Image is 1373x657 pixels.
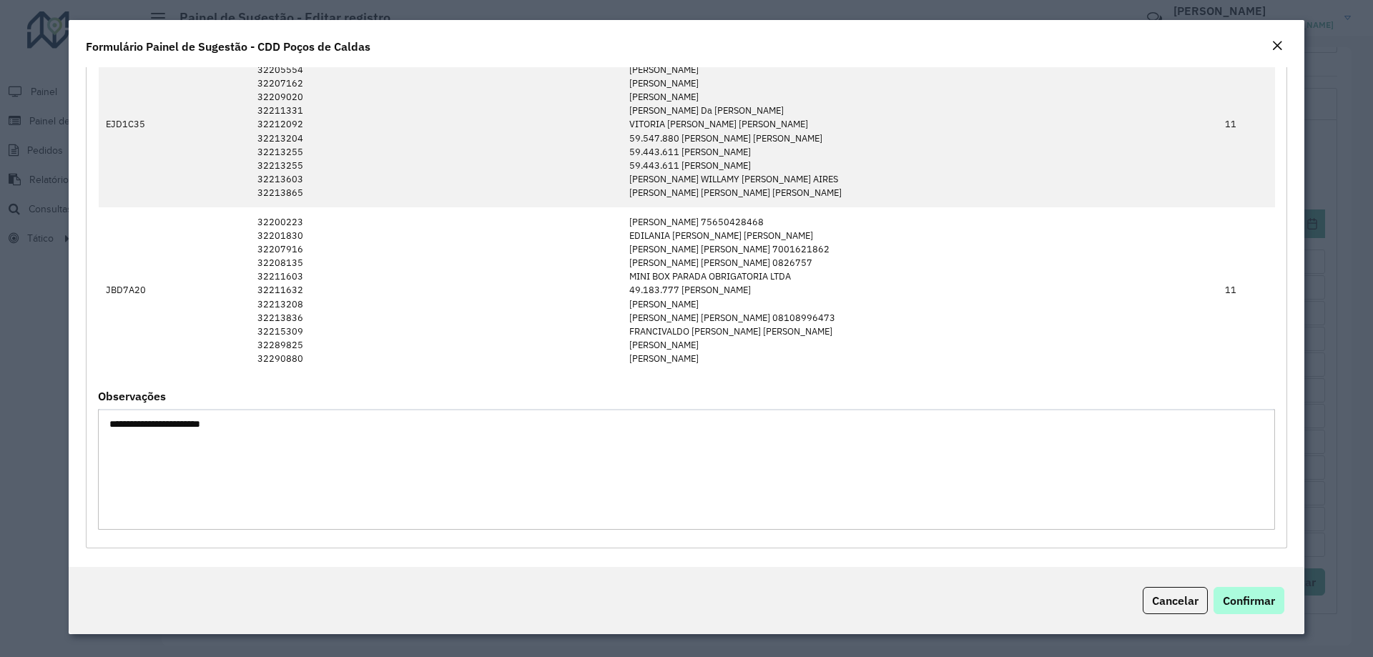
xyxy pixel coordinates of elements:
button: Cancelar [1143,587,1208,614]
td: [PERSON_NAME] 75650428468 EDILANIA [PERSON_NAME] [PERSON_NAME] [PERSON_NAME] [PERSON_NAME] 700162... [621,207,1217,373]
span: Confirmar [1223,593,1275,608]
td: 32201040 32205554 32207162 32209020 32211331 32212092 32213204 32213255 32213255 32213603 32213865 [250,41,622,207]
td: [PERSON_NAME] [PERSON_NAME] [PERSON_NAME] [PERSON_NAME] [PERSON_NAME] [PERSON_NAME] Da [PERSON_NA... [621,41,1217,207]
button: Confirmar [1214,587,1284,614]
td: EJD1C35 [99,41,250,207]
em: Fechar [1271,40,1283,51]
td: 11 [1218,41,1275,207]
span: Cancelar [1152,593,1199,608]
td: 32200223 32201830 32207916 32208135 32211603 32211632 32213208 32213836 32215309 32289825 32290880 [250,207,622,373]
button: Close [1267,37,1287,56]
td: JBD7A20 [99,207,250,373]
label: Observações [98,387,166,405]
h4: Formulário Painel de Sugestão - CDD Poços de Caldas [86,38,370,55]
td: 11 [1218,207,1275,373]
